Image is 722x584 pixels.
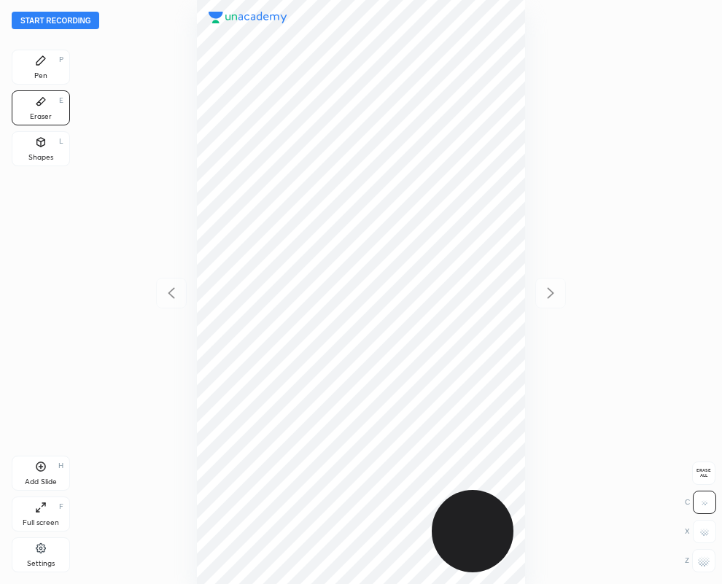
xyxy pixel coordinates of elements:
div: P [59,56,63,63]
div: X [685,520,716,543]
div: E [59,97,63,104]
div: Pen [34,72,47,79]
div: H [58,462,63,470]
span: Erase all [693,468,715,478]
button: Start recording [12,12,99,29]
div: F [59,503,63,510]
div: Shapes [28,154,53,161]
div: Add Slide [25,478,57,486]
div: Settings [27,560,55,567]
div: C [685,491,716,514]
div: Z [685,549,715,572]
div: L [59,138,63,145]
div: Full screen [23,519,59,526]
img: logo.38c385cc.svg [209,12,287,23]
div: Eraser [30,113,52,120]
